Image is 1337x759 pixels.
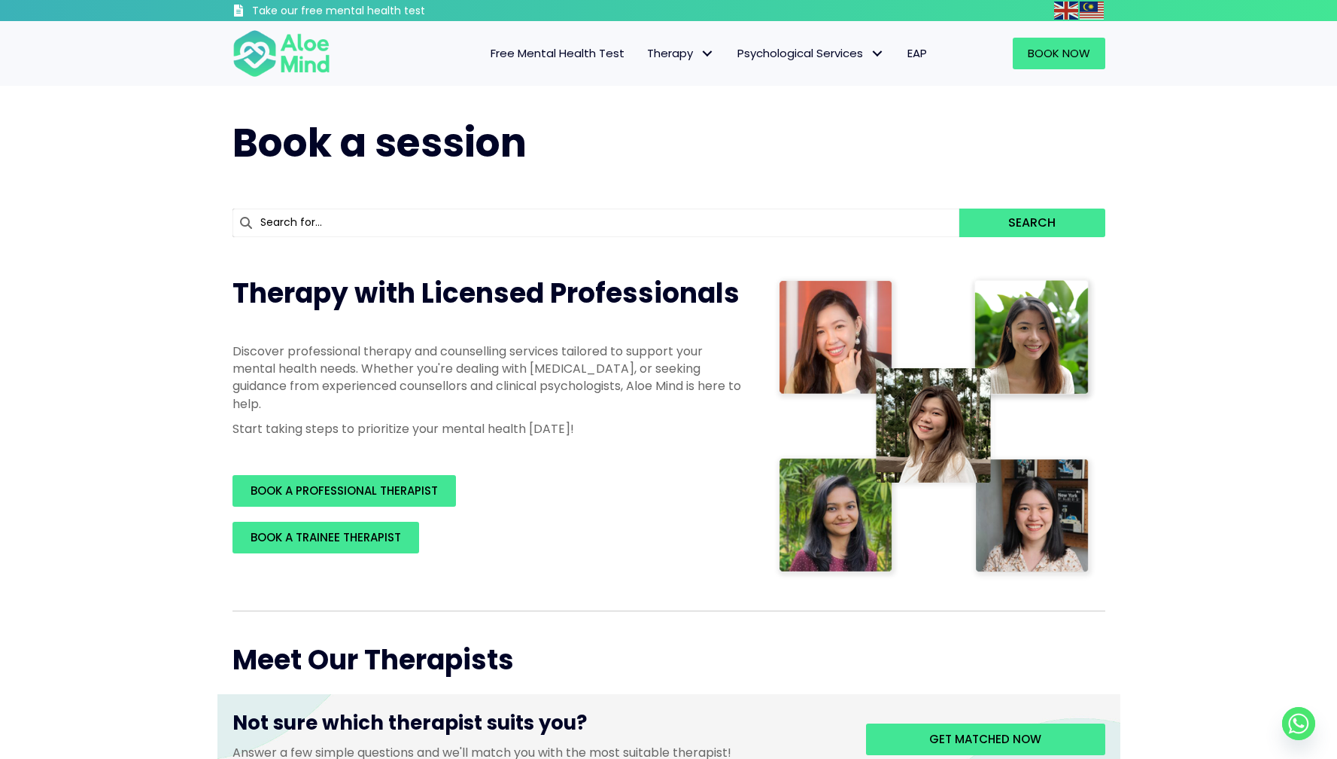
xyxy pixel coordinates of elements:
a: Get matched now [866,724,1105,755]
span: BOOK A TRAINEE THERAPIST [251,529,401,545]
a: BOOK A PROFESSIONAL THERAPIST [232,475,456,507]
span: Get matched now [929,731,1041,747]
span: Therapy: submenu [697,43,719,65]
span: Free Mental Health Test [491,45,624,61]
p: Start taking steps to prioritize your mental health [DATE]! [232,420,744,437]
span: Psychological Services: submenu [867,43,889,65]
h3: Not sure which therapist suits you? [232,709,843,744]
span: Book Now [1028,45,1090,61]
nav: Menu [350,38,938,69]
img: ms [1080,2,1104,20]
a: Psychological ServicesPsychological Services: submenu [726,38,896,69]
span: Meet Our Therapists [232,641,514,679]
a: Free Mental Health Test [479,38,636,69]
a: TherapyTherapy: submenu [636,38,726,69]
span: BOOK A PROFESSIONAL THERAPIST [251,483,438,498]
span: Psychological Services [737,45,885,61]
a: BOOK A TRAINEE THERAPIST [232,522,419,553]
span: Therapy [647,45,715,61]
a: Whatsapp [1282,707,1315,740]
a: Malay [1080,2,1105,19]
img: Therapist collage [774,275,1096,581]
span: Therapy with Licensed Professionals [232,274,740,312]
a: Book Now [1013,38,1105,69]
a: English [1054,2,1080,19]
a: EAP [896,38,938,69]
img: Aloe mind Logo [232,29,330,78]
span: Book a session [232,115,527,170]
h3: Take our free mental health test [252,4,506,19]
button: Search [959,209,1105,237]
a: Take our free mental health test [232,4,506,21]
input: Search for... [232,209,960,237]
p: Discover professional therapy and counselling services tailored to support your mental health nee... [232,343,744,413]
span: EAP [907,45,927,61]
img: en [1054,2,1078,20]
